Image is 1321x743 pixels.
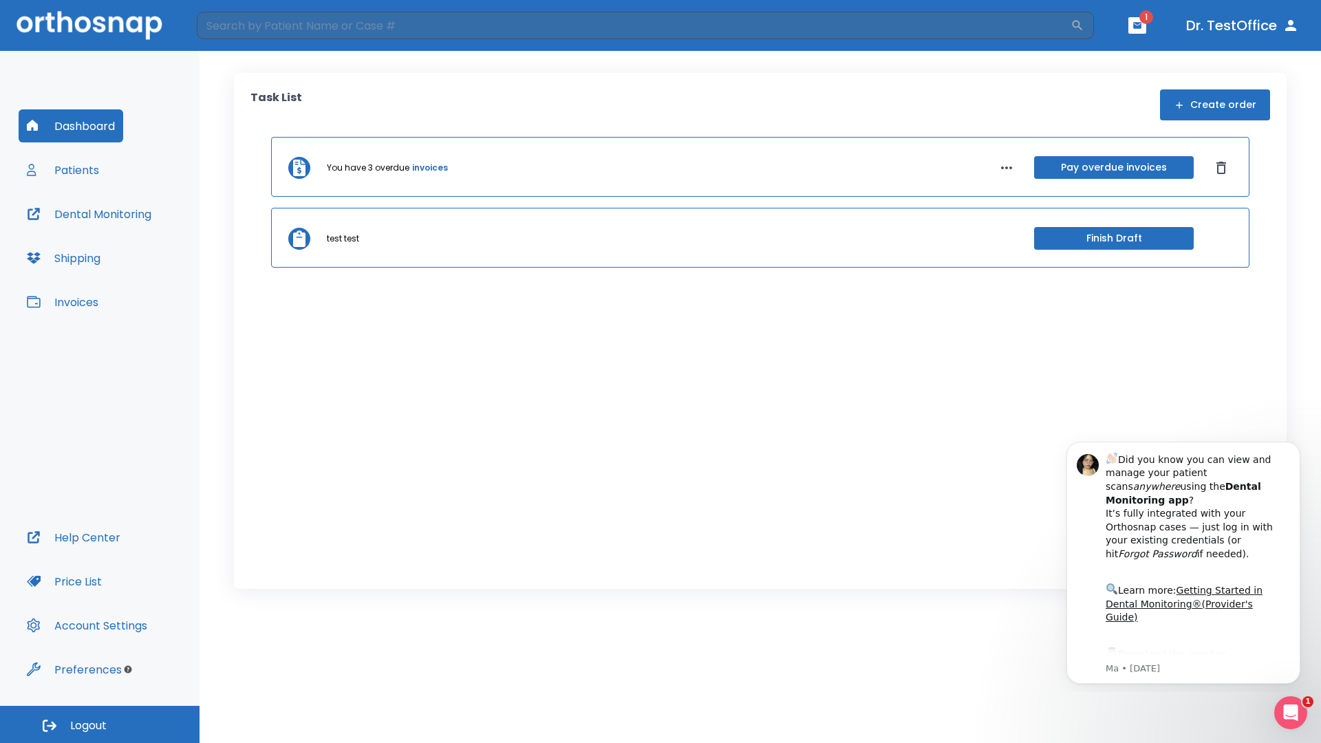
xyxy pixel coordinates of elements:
[1139,10,1153,24] span: 1
[1034,156,1194,179] button: Pay overdue invoices
[60,219,182,244] a: App Store
[60,216,233,286] div: Download the app: | ​ Let us know if you need help getting started!
[19,109,123,142] button: Dashboard
[19,521,129,554] button: Help Center
[250,89,302,120] p: Task List
[327,233,359,245] p: test test
[19,565,110,598] button: Price List
[412,162,448,174] a: invoices
[19,653,130,686] button: Preferences
[19,609,155,642] button: Account Settings
[19,241,109,274] button: Shipping
[60,233,233,246] p: Message from Ma, sent 6w ago
[1046,429,1321,692] iframe: Intercom notifications message
[1034,227,1194,250] button: Finish Draft
[1302,696,1313,707] span: 1
[19,286,107,319] button: Invoices
[122,663,134,676] div: Tooltip anchor
[327,162,409,174] p: You have 3 overdue
[19,153,107,186] button: Patients
[1160,89,1270,120] button: Create order
[17,11,162,39] img: Orthosnap
[19,197,160,230] button: Dental Monitoring
[1210,157,1232,179] button: Dismiss
[233,21,244,32] button: Dismiss notification
[1181,13,1304,38] button: Dr. TestOffice
[70,718,107,733] span: Logout
[197,12,1071,39] input: Search by Patient Name or Case #
[1274,696,1307,729] iframe: Intercom live chat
